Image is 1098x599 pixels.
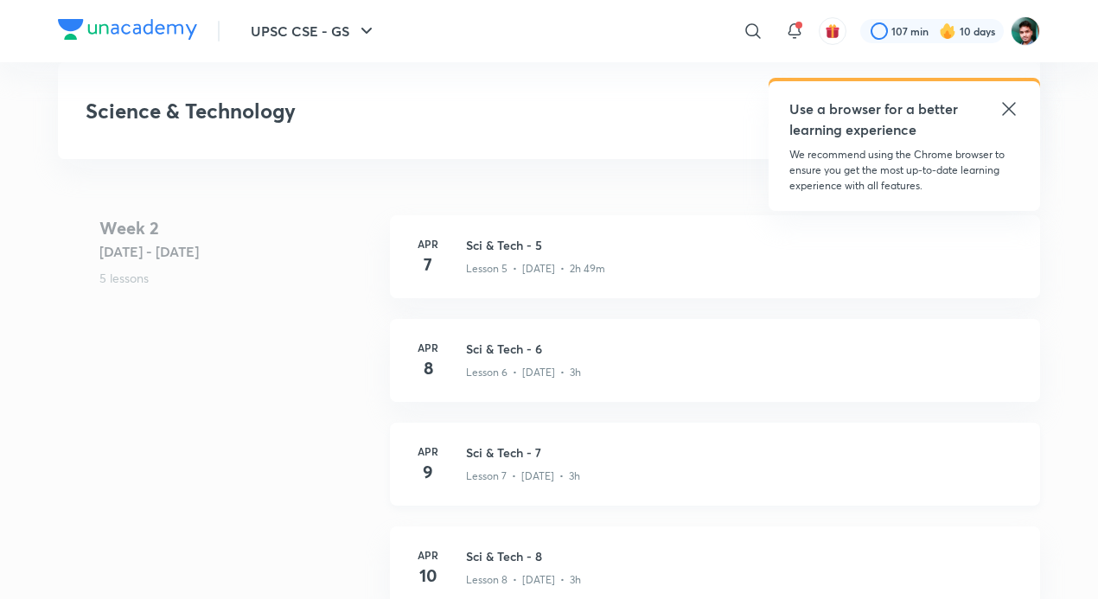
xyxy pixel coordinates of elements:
[240,14,387,48] button: UPSC CSE - GS
[939,22,956,40] img: streak
[411,563,445,589] h4: 10
[466,443,1019,462] h3: Sci & Tech - 7
[99,215,376,241] h4: Week 2
[390,423,1040,526] a: Apr9Sci & Tech - 7Lesson 7 • [DATE] • 3h
[411,252,445,277] h4: 7
[411,236,445,252] h6: Apr
[789,99,961,140] h5: Use a browser for a better learning experience
[411,340,445,355] h6: Apr
[411,547,445,563] h6: Apr
[99,269,376,287] p: 5 lessons
[390,319,1040,423] a: Apr8Sci & Tech - 6Lesson 6 • [DATE] • 3h
[466,261,605,277] p: Lesson 5 • [DATE] • 2h 49m
[411,355,445,381] h4: 8
[390,215,1040,319] a: Apr7Sci & Tech - 5Lesson 5 • [DATE] • 2h 49m
[466,468,580,484] p: Lesson 7 • [DATE] • 3h
[86,99,763,124] h3: Science & Technology
[99,241,376,262] h5: [DATE] - [DATE]
[789,147,1019,194] p: We recommend using the Chrome browser to ensure you get the most up-to-date learning experience w...
[58,19,197,44] a: Company Logo
[466,365,581,380] p: Lesson 6 • [DATE] • 3h
[825,23,840,39] img: avatar
[819,17,846,45] button: avatar
[466,572,581,588] p: Lesson 8 • [DATE] • 3h
[466,547,1019,565] h3: Sci & Tech - 8
[58,19,197,40] img: Company Logo
[466,236,1019,254] h3: Sci & Tech - 5
[466,340,1019,358] h3: Sci & Tech - 6
[411,443,445,459] h6: Apr
[1011,16,1040,46] img: Avinash Gupta
[411,459,445,485] h4: 9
